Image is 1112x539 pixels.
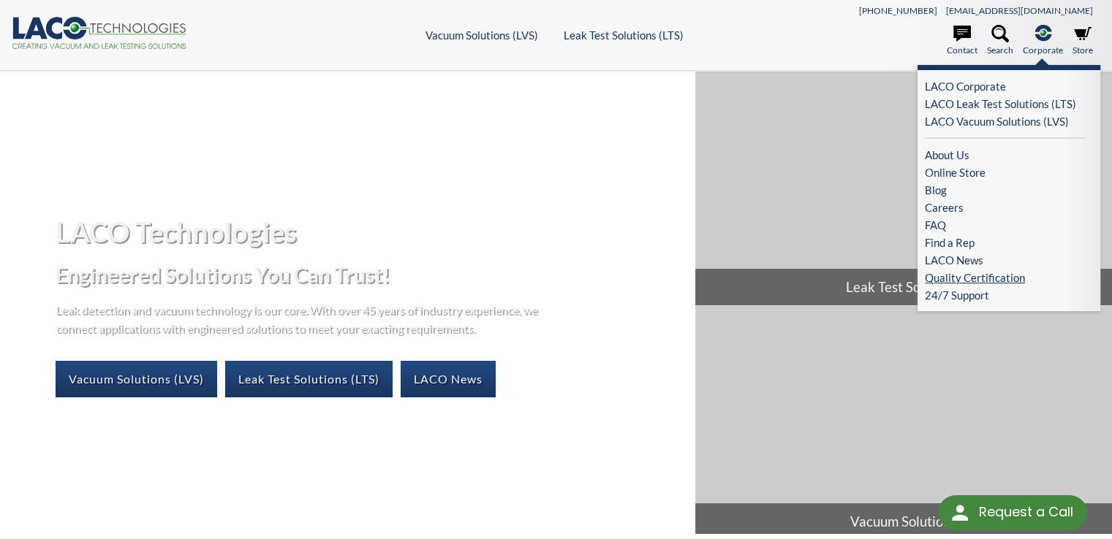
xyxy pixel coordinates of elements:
[695,269,1112,305] span: Leak Test Solutions
[925,181,1086,199] a: Blog
[56,214,684,250] h1: LACO Technologies
[925,95,1086,112] a: LACO Leak Test Solutions (LTS)
[925,269,1086,286] a: Quality Certification
[925,77,1086,95] a: LACO Corporate
[978,495,1073,529] div: Request a Call
[859,5,937,16] a: [PHONE_NUMBER]
[1023,43,1063,57] span: Corporate
[564,28,684,42] a: Leak Test Solutions (LTS)
[987,25,1013,57] a: Search
[947,25,977,57] a: Contact
[925,146,1086,164] a: About Us
[56,261,684,288] h2: Engineered Solutions You Can Trust!
[925,112,1086,130] a: LACO Vacuum Solutions (LVS)
[925,216,1086,234] a: FAQ
[1073,25,1093,57] a: Store
[225,361,393,397] a: Leak Test Solutions (LTS)
[695,72,1112,305] a: Leak Test Solutions
[925,199,1086,216] a: Careers
[401,361,496,397] a: LACO News
[946,5,1093,16] a: [EMAIL_ADDRESS][DOMAIN_NAME]
[925,251,1086,269] a: LACO News
[425,28,538,42] a: Vacuum Solutions (LVS)
[56,361,217,397] a: Vacuum Solutions (LVS)
[925,286,1093,304] a: 24/7 Support
[938,495,1087,530] div: Request a Call
[925,234,1086,251] a: Find a Rep
[56,300,545,337] p: Leak detection and vacuum technology is our core. With over 45 years of industry experience, we c...
[948,501,972,524] img: round button
[925,164,1086,181] a: Online Store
